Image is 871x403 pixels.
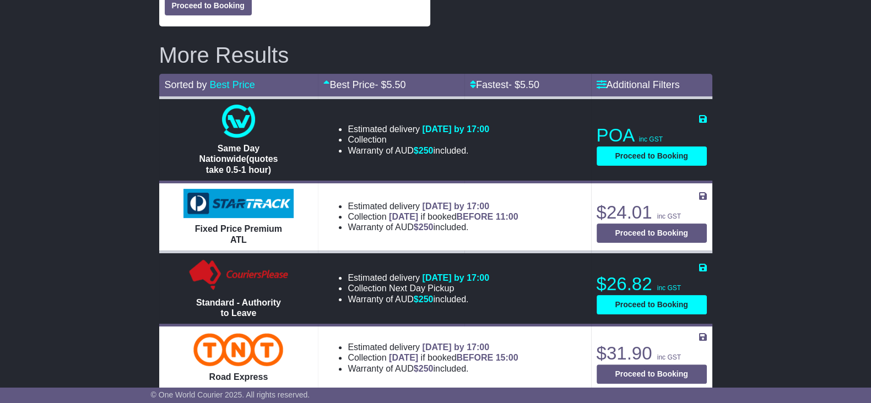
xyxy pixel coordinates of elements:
span: $ [414,295,434,304]
span: 5.50 [520,79,539,90]
span: 250 [419,364,434,373]
li: Collection [348,134,489,145]
span: [DATE] [389,353,418,362]
span: $ [414,146,434,155]
button: Proceed to Booking [597,224,707,243]
p: $26.82 [597,273,707,295]
span: inc GST [639,135,663,143]
p: POA [597,124,707,146]
li: Estimated delivery [348,124,489,134]
li: Collection [348,283,489,293]
button: Proceed to Booking [597,364,707,384]
img: TNT Domestic: Road Express [193,333,283,366]
span: [DATE] by 17:00 [422,201,489,211]
li: Warranty of AUD included. [348,363,518,374]
span: [DATE] [389,212,418,221]
span: if booked [389,353,518,362]
span: Standard - Authority to Leave [196,298,281,318]
span: BEFORE [456,212,493,221]
span: 11:00 [496,212,518,221]
span: inc GST [657,284,681,292]
span: Next Day Pickup [389,284,454,293]
h2: More Results [159,43,712,67]
a: Best Price- $5.50 [323,79,405,90]
li: Collection [348,352,518,363]
button: Proceed to Booking [597,295,707,314]
img: StarTrack: Fixed Price Premium ATL [183,189,294,219]
span: 15:00 [496,353,518,362]
a: Fastest- $5.50 [470,79,539,90]
span: BEFORE [456,353,493,362]
button: Proceed to Booking [597,146,707,166]
li: Warranty of AUD included. [348,294,489,304]
p: $31.90 [597,342,707,364]
span: [DATE] by 17:00 [422,342,489,352]
li: Collection [348,211,518,222]
span: Sorted by [165,79,207,90]
span: Road Express [209,372,268,382]
span: - $ [375,79,405,90]
span: if booked [389,212,518,221]
li: Warranty of AUD included. [348,145,489,156]
span: [DATE] by 17:00 [422,124,489,134]
span: $ [414,364,434,373]
li: Estimated delivery [348,273,489,283]
span: inc GST [657,213,681,220]
span: $ [414,222,434,232]
a: Best Price [210,79,255,90]
img: One World Courier: Same Day Nationwide(quotes take 0.5-1 hour) [222,105,255,138]
p: $24.01 [597,201,707,224]
span: 250 [419,295,434,304]
span: 5.50 [386,79,405,90]
span: © One World Courier 2025. All rights reserved. [151,390,310,399]
span: Fixed Price Premium ATL [195,224,282,244]
li: Estimated delivery [348,342,518,352]
span: 250 [419,222,434,232]
span: Same Day Nationwide(quotes take 0.5-1 hour) [199,144,278,174]
li: Estimated delivery [348,201,518,211]
img: Couriers Please: Standard - Authority to Leave [187,259,291,292]
span: 250 [419,146,434,155]
span: [DATE] by 17:00 [422,273,489,282]
a: Additional Filters [597,79,680,90]
span: - $ [508,79,539,90]
li: Warranty of AUD included. [348,222,518,232]
span: inc GST [657,353,681,361]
